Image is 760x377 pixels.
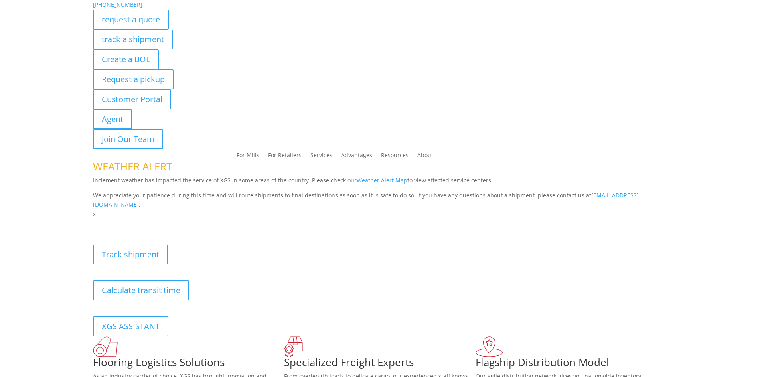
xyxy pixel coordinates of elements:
p: Inclement weather has impacted the service of XGS in some areas of the country. Please check our ... [93,176,667,191]
h1: Flooring Logistics Solutions [93,357,284,371]
a: Create a BOL [93,49,159,69]
p: x [93,209,667,219]
span: WEATHER ALERT [93,159,172,174]
a: About [417,152,433,161]
a: [PHONE_NUMBER] [93,1,142,8]
a: Weather Alert Map [357,176,407,184]
h1: Specialized Freight Experts [284,357,476,371]
a: Track shipment [93,245,168,264]
h1: Flagship Distribution Model [476,357,667,371]
a: For Mills [237,152,259,161]
a: Request a pickup [93,69,174,89]
a: Advantages [341,152,372,161]
img: xgs-icon-total-supply-chain-intelligence-red [93,336,118,357]
b: Visibility, transparency, and control for your entire supply chain. [93,220,271,228]
a: request a quote [93,10,169,30]
a: Join Our Team [93,129,163,149]
a: For Retailers [268,152,302,161]
a: Services [310,152,332,161]
p: We appreciate your patience during this time and will route shipments to final destinations as so... [93,191,667,210]
a: track a shipment [93,30,173,49]
a: Calculate transit time [93,280,189,300]
img: xgs-icon-flagship-distribution-model-red [476,336,503,357]
a: Resources [381,152,409,161]
a: Customer Portal [93,89,171,109]
a: Agent [93,109,132,129]
a: XGS ASSISTANT [93,316,168,336]
img: xgs-icon-focused-on-flooring-red [284,336,303,357]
